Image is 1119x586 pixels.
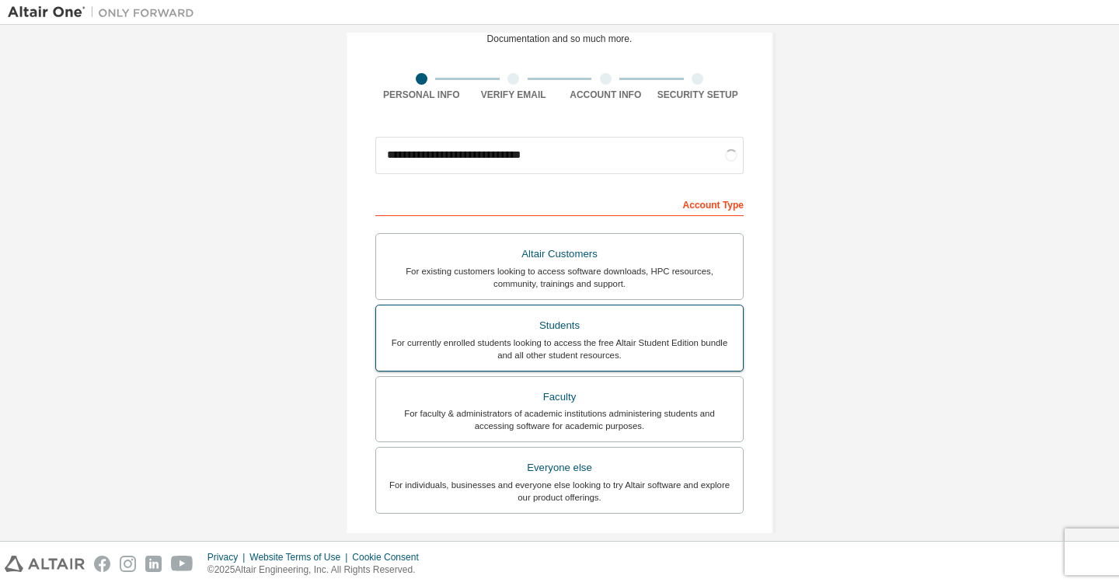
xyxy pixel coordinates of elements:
div: Faculty [385,386,734,408]
div: Account Info [559,89,652,101]
div: Altair Customers [385,243,734,265]
div: Security Setup [652,89,744,101]
img: facebook.svg [94,556,110,572]
div: Privacy [207,551,249,563]
div: For individuals, businesses and everyone else looking to try Altair software and explore our prod... [385,479,734,504]
div: Website Terms of Use [249,551,352,563]
img: altair_logo.svg [5,556,85,572]
div: Cookie Consent [352,551,427,563]
div: Students [385,315,734,337]
div: Verify Email [468,89,560,101]
img: youtube.svg [171,556,193,572]
div: For Free Trials, Licenses, Downloads, Learning & Documentation and so much more. [458,20,662,45]
div: For existing customers looking to access software downloads, HPC resources, community, trainings ... [385,265,734,290]
img: instagram.svg [120,556,136,572]
div: For currently enrolled students looking to access the free Altair Student Edition bundle and all ... [385,337,734,361]
div: Personal Info [375,89,468,101]
p: © 2025 Altair Engineering, Inc. All Rights Reserved. [207,563,428,577]
img: linkedin.svg [145,556,162,572]
div: Account Type [375,191,744,216]
div: Everyone else [385,457,734,479]
img: Altair One [8,5,202,20]
div: For faculty & administrators of academic institutions administering students and accessing softwa... [385,407,734,432]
